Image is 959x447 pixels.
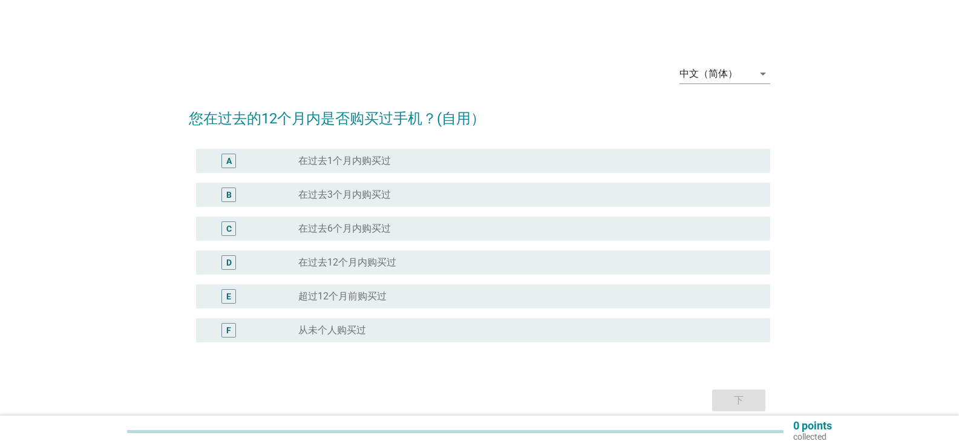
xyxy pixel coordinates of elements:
label: 超过12个月前购买过 [298,290,387,302]
label: 在过去1个月内购买过 [298,155,391,167]
div: A [226,155,232,168]
label: 从未个人购买过 [298,324,366,336]
div: E [226,290,231,303]
h2: 您在过去的12个月内是否购买过手机？(自用） [189,96,770,129]
div: C [226,223,232,235]
label: 在过去12个月内购买过 [298,256,396,269]
div: B [226,189,232,201]
div: 中文（简体） [679,68,738,79]
div: D [226,256,232,269]
label: 在过去3个月内购买过 [298,189,391,201]
p: 0 points [793,420,832,431]
p: collected [793,431,832,442]
i: arrow_drop_down [756,67,770,81]
label: 在过去6个月内购买过 [298,223,391,235]
div: F [226,324,231,337]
